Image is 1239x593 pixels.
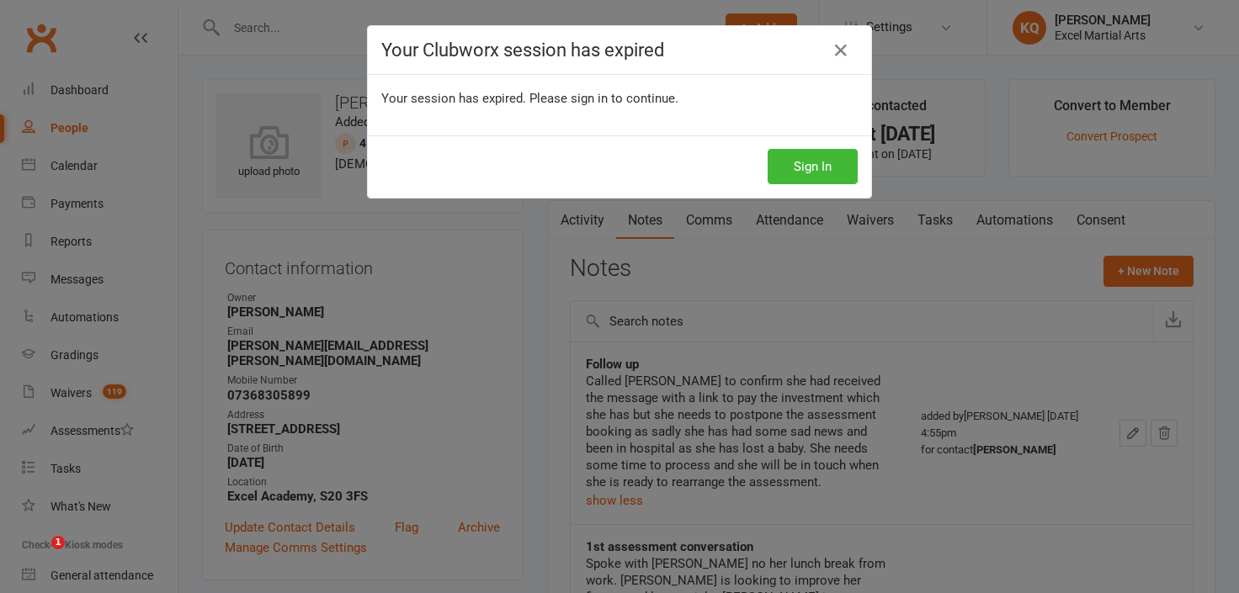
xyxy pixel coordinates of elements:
span: Your session has expired. Please sign in to continue. [381,91,678,106]
h4: Your Clubworx session has expired [381,40,858,61]
a: Close [827,37,854,64]
button: Sign In [768,149,858,184]
span: 1 [51,536,65,549]
iframe: Intercom live chat [17,536,57,576]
